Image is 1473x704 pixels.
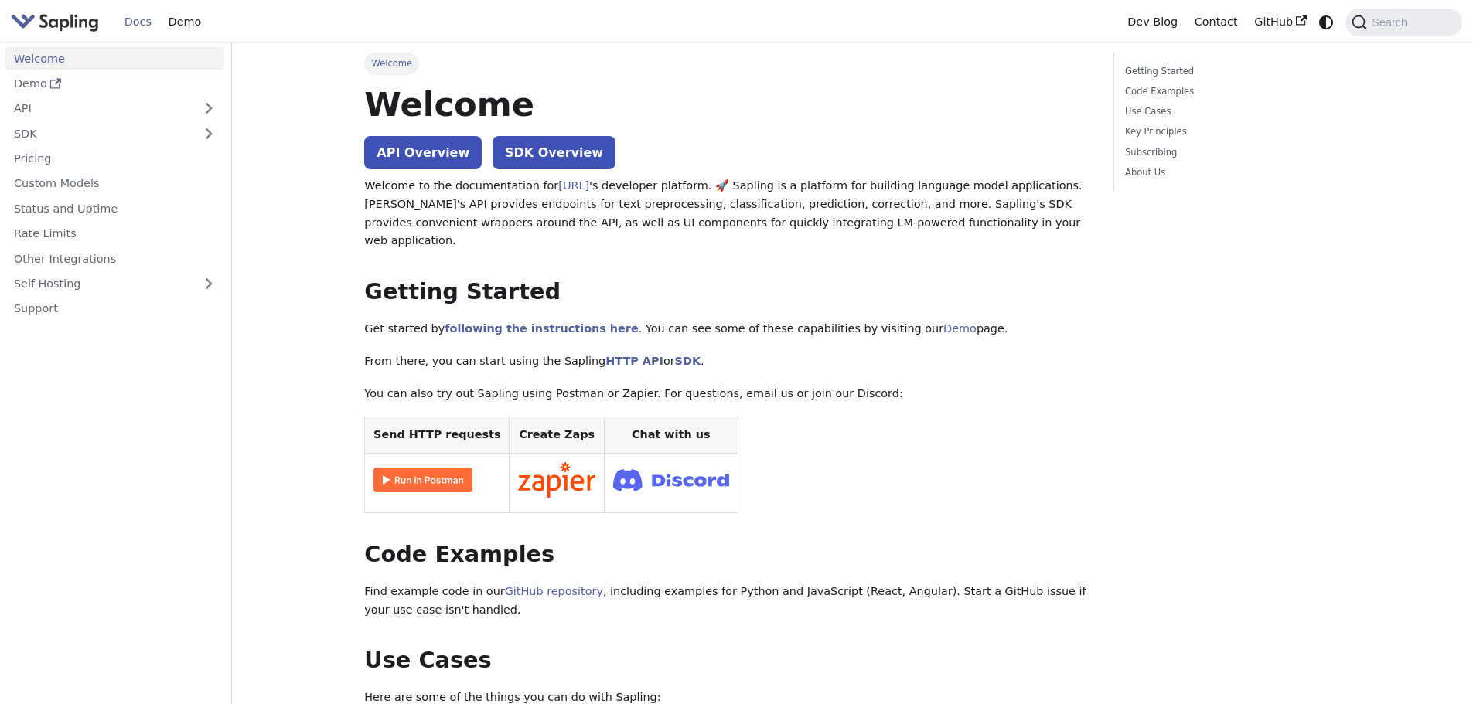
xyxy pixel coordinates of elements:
[605,355,663,367] a: HTTP API
[5,73,224,95] a: Demo
[1125,124,1335,139] a: Key Principles
[5,172,224,195] a: Custom Models
[1125,64,1335,79] a: Getting Started
[518,462,595,498] img: Connect in Zapier
[365,417,510,454] th: Send HTTP requests
[364,320,1091,338] p: Get started by . You can see some of these capabilities by visiting our page.
[364,53,1091,74] nav: Breadcrumbs
[5,298,224,320] a: Support
[5,197,224,219] a: Status and Uptime
[364,583,1091,620] p: Find example code in our , including examples for Python and JavaScript (React, Angular). Start a...
[364,53,419,74] span: Welcome
[364,177,1091,250] p: Welcome to the documentation for 's developer platform. 🚀 Sapling is a platform for building lang...
[5,148,224,170] a: Pricing
[1125,84,1335,99] a: Code Examples
[116,10,160,34] a: Docs
[5,273,224,295] a: Self-Hosting
[364,136,482,169] a: API Overview
[364,83,1091,125] h1: Welcome
[675,355,701,367] a: SDK
[5,97,193,120] a: API
[1125,165,1335,180] a: About Us
[505,585,603,597] a: GitHub repository
[193,122,224,145] button: Expand sidebar category 'SDK'
[1345,9,1461,36] button: Search (Command+K)
[1125,104,1335,119] a: Use Cases
[604,417,738,454] th: Chat with us
[1315,11,1338,33] button: Switch between dark and light mode (currently system mode)
[943,322,977,335] a: Demo
[5,247,224,270] a: Other Integrations
[1119,10,1185,34] a: Dev Blog
[558,179,589,192] a: [URL]
[1246,10,1314,34] a: GitHub
[1186,10,1246,34] a: Contact
[364,385,1091,403] p: You can also try out Sapling using Postman or Zapier. For questions, email us or join our Discord:
[510,417,605,454] th: Create Zaps
[493,136,615,169] a: SDK Overview
[5,223,224,245] a: Rate Limits
[373,468,472,492] img: Run in Postman
[364,541,1091,569] h2: Code Examples
[364,647,1091,675] h2: Use Cases
[364,278,1091,306] h2: Getting Started
[613,464,729,496] img: Join Discord
[160,10,210,34] a: Demo
[364,352,1091,371] p: From there, you can start using the Sapling or .
[5,122,193,145] a: SDK
[11,11,104,33] a: Sapling.aiSapling.ai
[445,322,638,335] a: following the instructions here
[193,97,224,120] button: Expand sidebar category 'API'
[1125,145,1335,160] a: Subscribing
[11,11,99,33] img: Sapling.ai
[1367,16,1417,29] span: Search
[5,47,224,70] a: Welcome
